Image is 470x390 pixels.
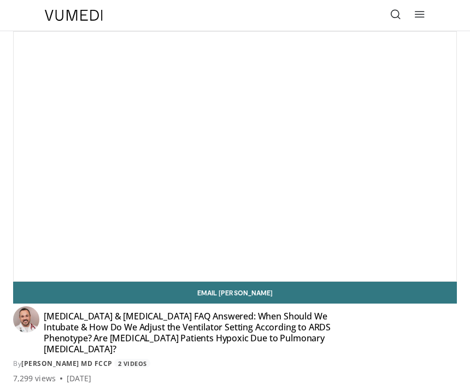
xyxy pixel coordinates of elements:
[13,306,39,333] img: Avatar
[13,373,56,384] span: 7,299 views
[114,359,150,368] a: 2 Videos
[14,32,456,281] video-js: Video Player
[13,359,457,369] div: By
[45,10,103,21] img: VuMedi Logo
[67,373,91,384] div: [DATE]
[44,311,359,354] h4: [MEDICAL_DATA] & [MEDICAL_DATA] FAQ Answered: When Should We Intubate & How Do We Adjust the Vent...
[21,359,113,368] a: [PERSON_NAME] MD FCCP
[13,282,457,304] a: Email [PERSON_NAME]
